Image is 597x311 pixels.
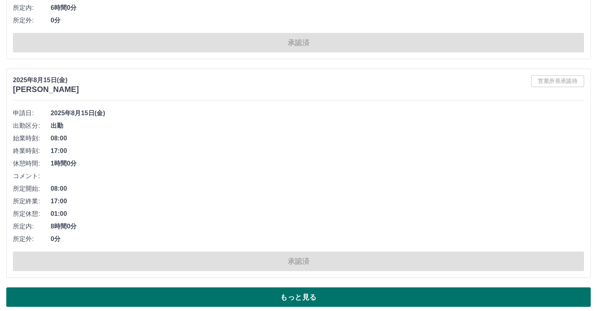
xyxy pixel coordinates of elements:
span: 2025年8月15日(金) [51,109,584,118]
span: 所定内: [13,222,51,231]
span: 0分 [51,234,584,244]
span: 6時間0分 [51,3,584,13]
span: 所定外: [13,234,51,244]
span: 08:00 [51,134,584,143]
span: 終業時刻: [13,146,51,156]
span: 始業時刻: [13,134,51,143]
h3: [PERSON_NAME] [13,85,79,94]
span: 8時間0分 [51,222,584,231]
span: 01:00 [51,209,584,219]
span: 所定休憩: [13,209,51,219]
span: 所定開始: [13,184,51,193]
p: 2025年8月15日(金) [13,75,79,85]
span: 休憩時間: [13,159,51,168]
span: 08:00 [51,184,584,193]
span: 所定外: [13,16,51,25]
span: 所定終業: [13,197,51,206]
button: もっと見る [6,287,591,307]
span: 申請日: [13,109,51,118]
span: 所定内: [13,3,51,13]
span: 0分 [51,16,584,25]
span: 出勤区分: [13,121,51,131]
span: 出勤 [51,121,584,131]
span: 17:00 [51,146,584,156]
span: コメント: [13,171,51,181]
span: 1時間0分 [51,159,584,168]
span: 17:00 [51,197,584,206]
